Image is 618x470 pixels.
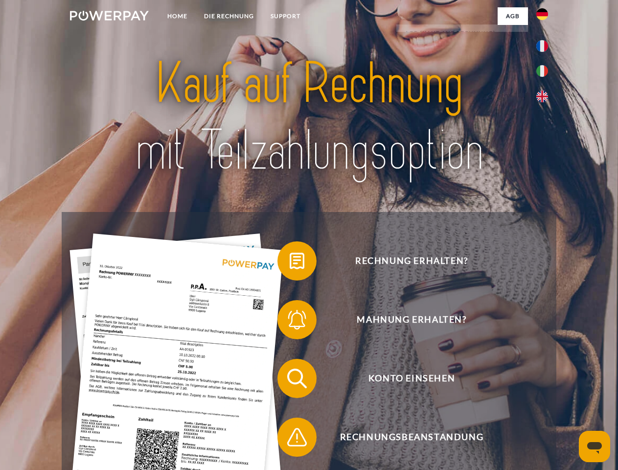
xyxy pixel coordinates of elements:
[292,241,531,281] span: Rechnung erhalten?
[159,7,196,25] a: Home
[285,307,309,332] img: qb_bell.svg
[536,40,548,52] img: fr
[536,8,548,20] img: de
[262,7,309,25] a: SUPPORT
[93,47,525,188] img: title-powerpay_de.svg
[277,418,532,457] button: Rechnungsbeanstandung
[536,91,548,102] img: en
[285,249,309,273] img: qb_bill.svg
[285,366,309,391] img: qb_search.svg
[579,431,610,462] iframe: Schaltfläche zum Öffnen des Messaging-Fensters
[277,359,532,398] button: Konto einsehen
[292,418,531,457] span: Rechnungsbeanstandung
[292,300,531,339] span: Mahnung erhalten?
[536,65,548,77] img: it
[498,7,528,25] a: agb
[70,11,149,21] img: logo-powerpay-white.svg
[277,241,532,281] button: Rechnung erhalten?
[285,425,309,449] img: qb_warning.svg
[396,24,528,42] a: AGB (Kauf auf Rechnung)
[196,7,262,25] a: DIE RECHNUNG
[277,300,532,339] button: Mahnung erhalten?
[292,359,531,398] span: Konto einsehen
